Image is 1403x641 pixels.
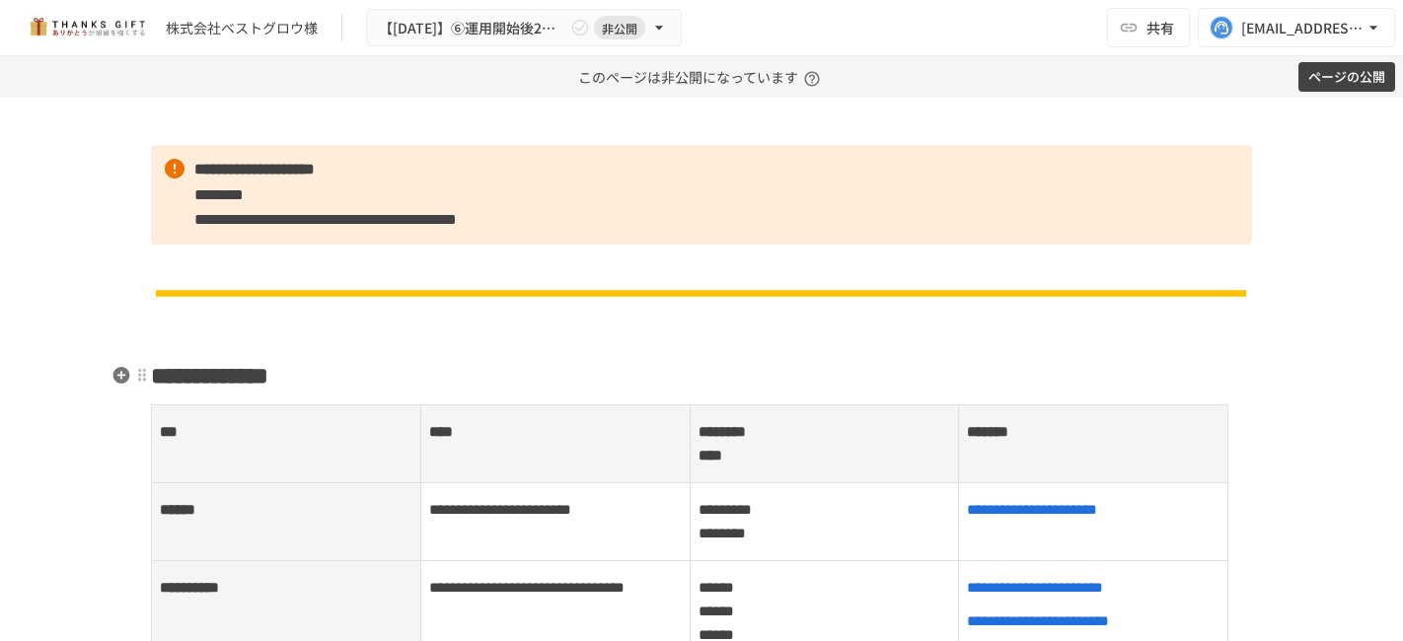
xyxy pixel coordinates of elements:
button: 共有 [1107,8,1190,47]
button: 【[DATE]】⑥運用開始後2回目 振り返りMTG非公開 [366,9,682,47]
img: tnrn7azbutyCm2NEp8dpH7ruio95Mk2dNtXhVes6LPE [151,287,1252,300]
span: 【[DATE]】⑥運用開始後2回目 振り返りMTG [379,16,566,40]
p: このページは非公開になっています [578,56,826,98]
img: mMP1OxWUAhQbsRWCurg7vIHe5HqDpP7qZo7fRoNLXQh [24,12,150,43]
span: 非公開 [594,18,645,38]
button: [EMAIL_ADDRESS][DOMAIN_NAME] [1198,8,1395,47]
span: 共有 [1146,17,1174,38]
div: 株式会社ベストグロウ様 [166,18,318,38]
button: ページの公開 [1298,62,1395,93]
div: [EMAIL_ADDRESS][DOMAIN_NAME] [1241,16,1364,40]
